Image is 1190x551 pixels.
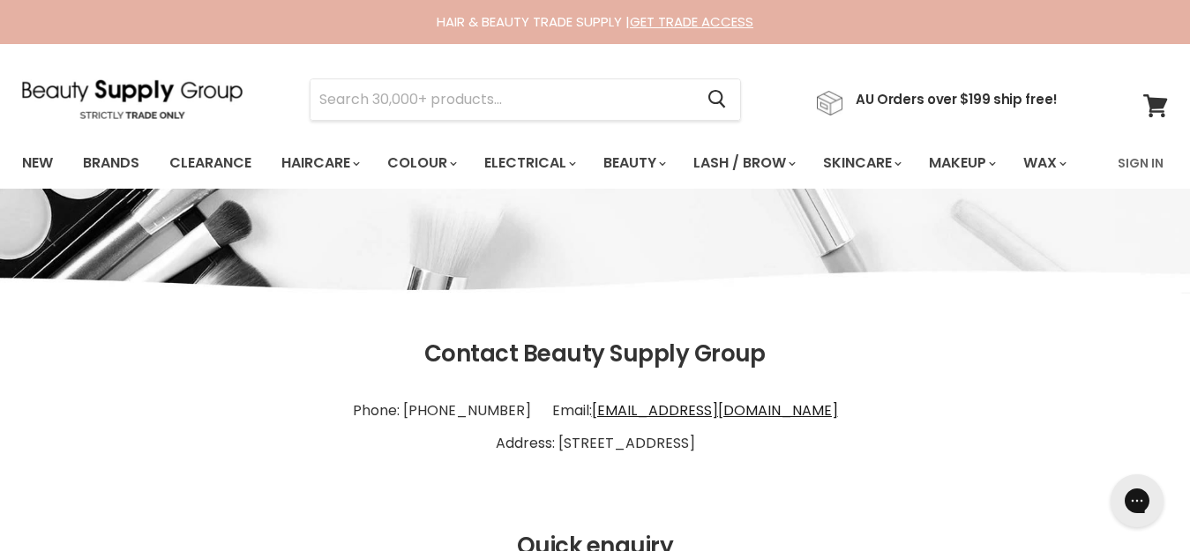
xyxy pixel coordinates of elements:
a: Haircare [268,145,370,182]
a: [EMAIL_ADDRESS][DOMAIN_NAME] [592,400,838,421]
iframe: Gorgias live chat messenger [1102,468,1172,533]
p: Phone: [PHONE_NUMBER] Email: Address: [STREET_ADDRESS] [22,387,1168,468]
button: Search [693,79,740,120]
a: Skincare [810,145,912,182]
input: Search [311,79,693,120]
a: Sign In [1107,145,1174,182]
a: GET TRADE ACCESS [630,12,753,31]
a: New [9,145,66,182]
a: Electrical [471,145,587,182]
a: Lash / Brow [680,145,806,182]
h2: Contact Beauty Supply Group [22,341,1168,368]
ul: Main menu [9,138,1094,189]
a: Brands [70,145,153,182]
a: Makeup [916,145,1007,182]
form: Product [310,78,741,121]
a: Beauty [590,145,677,182]
a: Clearance [156,145,265,182]
a: Wax [1010,145,1077,182]
a: Colour [374,145,468,182]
